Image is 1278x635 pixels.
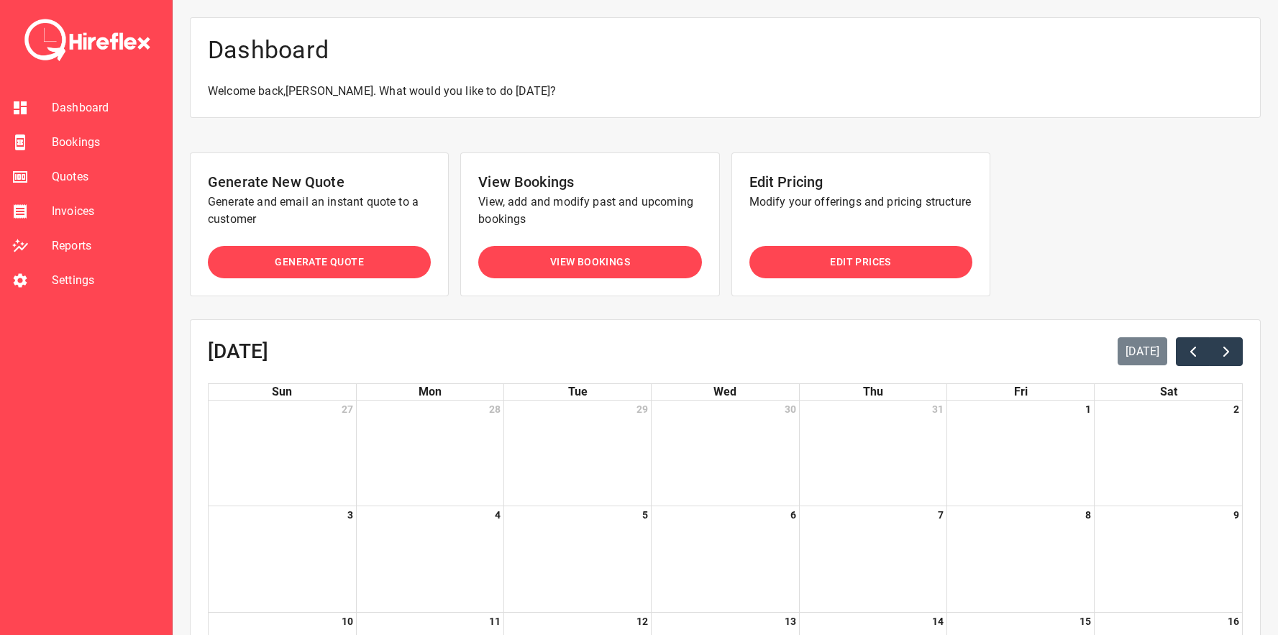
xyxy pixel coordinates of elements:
button: [DATE] [1118,337,1168,365]
a: Wednesday [711,384,739,400]
a: Thursday [860,384,886,400]
td: August 7, 2025 [799,506,946,612]
a: Saturday [1157,384,1180,400]
span: Settings [52,272,160,289]
a: August 4, 2025 [492,506,503,524]
a: August 6, 2025 [788,506,799,524]
a: August 10, 2025 [339,613,356,630]
span: Dashboard [52,99,160,117]
td: August 3, 2025 [209,506,356,612]
span: Generate Quote [275,253,364,271]
a: Tuesday [565,384,590,400]
a: Sunday [269,384,295,400]
p: View, add and modify past and upcoming bookings [478,193,701,228]
td: July 31, 2025 [799,401,946,506]
p: Welcome back, [PERSON_NAME] . What would you like to do [DATE]? [208,83,1243,100]
a: July 31, 2025 [929,401,946,418]
h4: Dashboard [208,35,1243,65]
a: Friday [1011,384,1031,400]
td: July 27, 2025 [209,401,356,506]
span: Invoices [52,203,160,220]
td: August 8, 2025 [946,506,1094,612]
td: August 4, 2025 [356,506,503,612]
h6: View Bookings [478,170,701,193]
a: Monday [416,384,444,400]
span: Bookings [52,134,160,151]
a: July 30, 2025 [782,401,799,418]
button: Next month [1209,337,1243,366]
p: Generate and email an instant quote to a customer [208,193,431,228]
a: August 16, 2025 [1225,613,1242,630]
a: August 1, 2025 [1082,401,1094,418]
a: July 28, 2025 [486,401,503,418]
a: August 14, 2025 [929,613,946,630]
h6: Edit Pricing [749,170,972,193]
span: Quotes [52,168,160,186]
a: August 11, 2025 [486,613,503,630]
td: August 5, 2025 [504,506,652,612]
a: August 7, 2025 [935,506,946,524]
span: Reports [52,237,160,255]
td: July 30, 2025 [652,401,799,506]
td: August 6, 2025 [652,506,799,612]
td: August 9, 2025 [1095,506,1242,612]
a: August 3, 2025 [344,506,356,524]
span: Edit Prices [830,253,890,271]
a: July 27, 2025 [339,401,356,418]
a: August 13, 2025 [782,613,799,630]
a: August 9, 2025 [1231,506,1242,524]
p: Modify your offerings and pricing structure [749,193,972,211]
td: July 28, 2025 [356,401,503,506]
span: View Bookings [550,253,630,271]
h2: [DATE] [208,340,268,363]
a: August 12, 2025 [634,613,651,630]
a: August 5, 2025 [639,506,651,524]
td: August 1, 2025 [946,401,1094,506]
a: August 2, 2025 [1231,401,1242,418]
td: July 29, 2025 [504,401,652,506]
a: August 8, 2025 [1082,506,1094,524]
h6: Generate New Quote [208,170,431,193]
button: Previous month [1176,337,1210,366]
td: August 2, 2025 [1095,401,1242,506]
a: July 29, 2025 [634,401,651,418]
a: August 15, 2025 [1077,613,1094,630]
